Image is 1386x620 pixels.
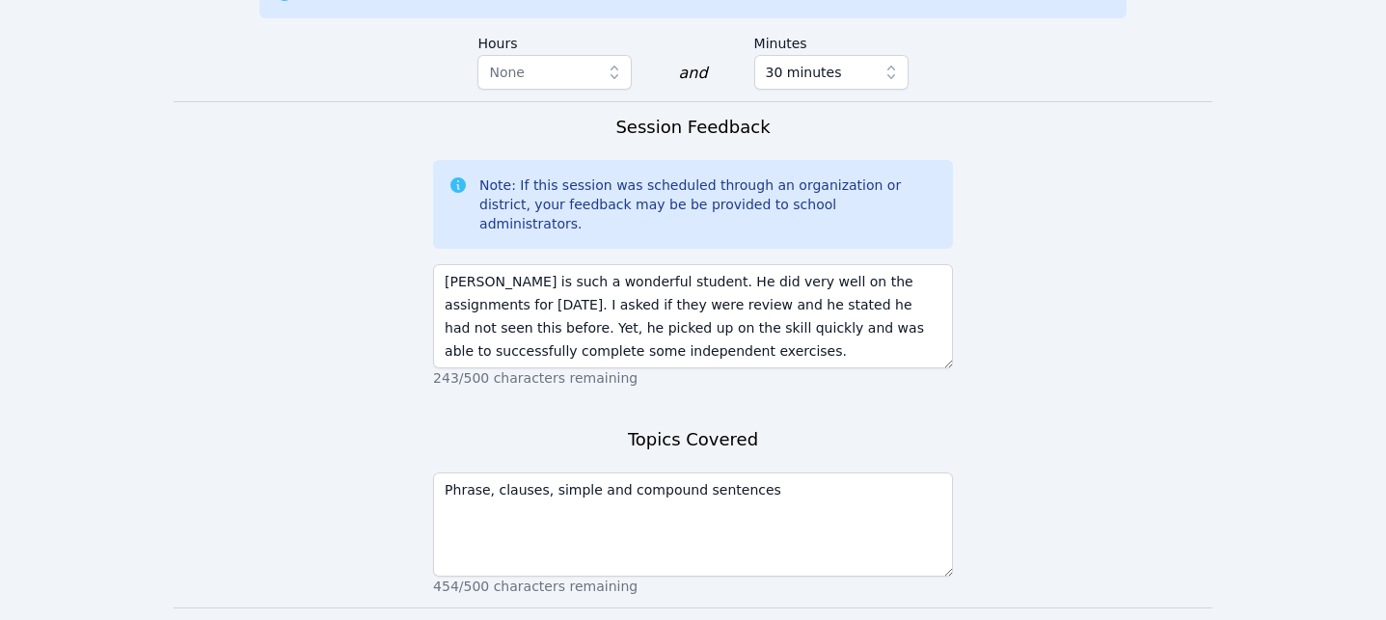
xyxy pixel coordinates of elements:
[615,114,770,141] h3: Session Feedback
[489,65,525,80] span: None
[479,175,938,233] div: Note: If this session was scheduled through an organization or district, your feedback may be be ...
[766,61,842,84] span: 30 minutes
[754,26,909,55] label: Minutes
[678,62,707,85] div: and
[433,472,953,577] textarea: Phrase, clauses, simple and compound sentences
[433,368,953,388] p: 243/500 characters remaining
[628,426,758,453] h3: Topics Covered
[433,577,953,596] p: 454/500 characters remaining
[477,55,632,90] button: None
[433,264,953,368] textarea: [PERSON_NAME] is such a wonderful student. He did very well on the assignments for [DATE]. I aske...
[754,55,909,90] button: 30 minutes
[477,26,632,55] label: Hours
